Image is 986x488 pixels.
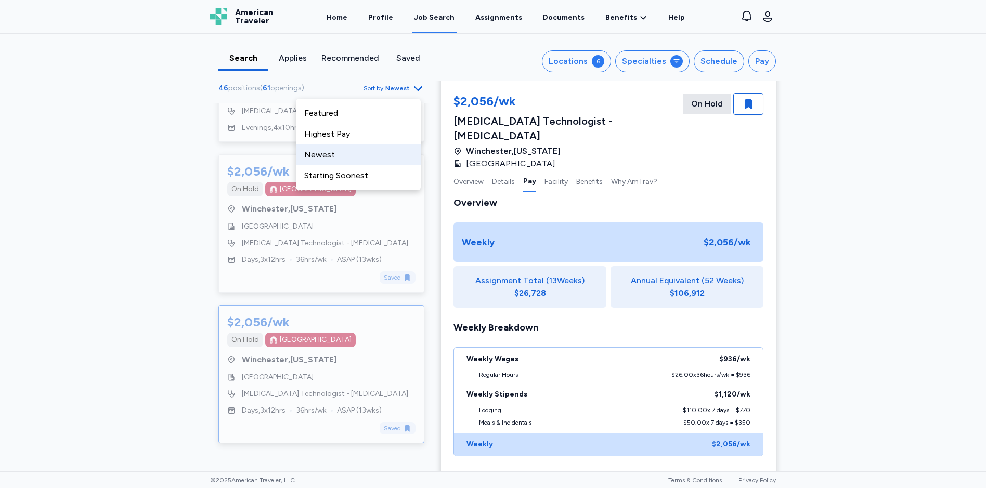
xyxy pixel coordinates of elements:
[242,372,314,383] span: [GEOGRAPHIC_DATA]
[242,389,408,399] span: [MEDICAL_DATA] Technologist - [MEDICAL_DATA]
[242,106,371,116] span: [MEDICAL_DATA] Technologist - X-Ray
[242,203,336,215] span: Winchester , [US_STATE]
[712,439,750,450] div: $2,056 /wk
[631,274,699,287] span: Annual Equivalent
[479,371,518,379] div: Regular Hours
[523,170,536,192] button: Pay
[683,406,750,414] div: $110.00 x 7 days = $770
[466,389,527,400] div: Weekly Stipends
[544,170,568,192] button: Facility
[223,52,264,64] div: Search
[576,170,603,192] button: Benefits
[671,371,750,379] div: $26.00 x 36 hours/wk = $936
[296,124,421,144] div: Highest Pay
[719,354,750,364] div: $936 /wk
[321,52,379,64] div: Recommended
[414,12,455,23] div: Job Search
[364,84,383,93] span: Sort by
[479,418,531,427] div: Meals & Incidentals
[475,274,544,287] span: Assignment Total
[615,50,690,72] button: Specialties
[384,424,401,432] span: Saved
[296,165,421,186] div: Starting Soonest
[738,477,776,484] a: Privacy Policy
[227,314,290,331] div: $2,056/wk
[385,84,410,93] span: Newest
[611,170,657,192] button: Why AmTrav?
[514,287,546,299] div: $26,728
[218,83,308,94] div: ( )
[694,50,744,72] button: Schedule
[210,8,227,25] img: Logo
[453,114,681,143] div: [MEDICAL_DATA] Technologist - [MEDICAL_DATA]
[242,238,408,248] span: [MEDICAL_DATA] Technologist - [MEDICAL_DATA]
[549,55,588,68] div: Locations
[231,184,259,194] div: On Hold
[605,12,637,23] span: Benefits
[364,82,424,95] button: Sort byNewest
[387,52,429,64] div: Saved
[542,50,611,72] button: Locations6
[492,170,515,192] button: Details
[605,12,647,23] a: Benefits
[337,255,382,265] span: ASAP ( 13 wks)
[453,93,681,112] div: $2,056/wk
[296,405,327,416] span: 36 hrs/wk
[242,405,286,416] span: Days , 3 x 12 hrs
[462,235,495,249] div: Weekly
[242,353,336,366] span: Winchester , [US_STATE]
[453,320,763,335] div: Weekly Breakdown
[683,418,750,427] div: $50.00 x 7 days = $350
[210,476,295,484] span: © 2025 American Traveler, LLC
[337,405,382,416] span: ASAP ( 13 wks)
[263,84,270,93] span: 61
[592,55,604,68] div: 6
[227,163,290,180] div: $2,056/wk
[412,1,457,33] a: Job Search
[242,123,301,133] span: Evenings , 4 x 10 hrs
[466,157,555,170] span: [GEOGRAPHIC_DATA]
[715,389,750,400] div: $1,120 /wk
[683,94,731,114] div: On Hold
[296,103,421,124] div: Featured
[218,84,228,93] span: 46
[384,273,401,282] span: Saved
[270,84,302,93] span: openings
[242,221,314,232] span: [GEOGRAPHIC_DATA]
[280,184,352,194] div: [GEOGRAPHIC_DATA]
[235,8,273,25] span: American Traveler
[453,195,763,210] div: Overview
[296,255,327,265] span: 36 hrs/wk
[453,170,484,192] button: Overview
[668,477,722,484] a: Terms & Conditions
[466,145,561,157] span: Winchester , [US_STATE]
[231,335,259,345] div: On Hold
[699,231,755,254] div: $2,056 /wk
[466,439,493,450] div: Weekly
[242,255,286,265] span: Days , 3 x 12 hrs
[622,55,666,68] div: Specialties
[755,55,769,68] div: Pay
[546,274,585,287] span: ( 13 Weeks)
[296,144,421,165] div: Newest
[670,287,705,299] div: $106,912
[702,274,744,287] span: (52 Weeks)
[228,84,260,93] span: positions
[479,406,501,414] div: Lodging
[466,354,518,364] div: Weekly Wages
[280,335,352,345] div: [GEOGRAPHIC_DATA]
[700,55,737,68] div: Schedule
[272,52,313,64] div: Applies
[748,50,776,72] button: Pay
